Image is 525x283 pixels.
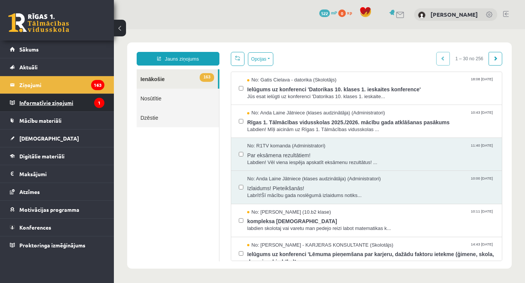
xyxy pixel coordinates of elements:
a: 522 mP [319,9,337,16]
span: 10:43 [DATE] [355,80,380,86]
span: 18:08 [DATE] [355,47,380,53]
a: Ziņojumi163 [10,76,104,94]
a: Konferences [10,219,104,236]
span: Par eksāmena rezultātiem! [133,120,380,130]
span: kompleksa [DEMOGRAPHIC_DATA] [133,186,380,196]
a: No: [PERSON_NAME] (10.b2 klase) 10:11 [DATE] kompleksa [DEMOGRAPHIC_DATA] labdien skolotaj vai va... [133,180,380,203]
span: 163 [86,44,100,53]
a: No: Anda Laine Jātniece (klases audzinātāja) (Administratori) 10:00 [DATE] Izlaidums! Pieteikšanā... [133,146,380,170]
a: 0 xp [338,9,356,16]
span: 1 – 30 no 256 [336,23,375,36]
span: Aktuāli [19,64,38,70]
span: 0 [338,9,346,17]
span: Ielūgums uz konferenci 'Lēmuma pieņemšana par karjeru, dažādu faktoru ietekme (ģimene, skola, dra... [133,219,380,236]
button: Opcijas [134,23,159,37]
a: [DEMOGRAPHIC_DATA] [10,130,104,147]
span: 11:40 [DATE] [355,113,380,119]
legend: Informatīvie ziņojumi [19,94,104,111]
span: [DEMOGRAPHIC_DATA] [19,135,79,142]
span: Sākums [19,46,39,53]
a: Maksājumi [10,165,104,183]
span: 14:43 [DATE] [355,213,380,218]
span: Izlaidums! Pieteikšanās! [133,153,380,163]
span: Motivācijas programma [19,206,79,213]
span: No: Gatis Cielava - datorika (Skolotājs) [133,47,222,55]
a: Atzīmes [10,183,104,200]
span: Konferences [19,224,51,231]
span: Rīgas 1. Tālmācības vidusskolas 2025./2026. mācību gada atklāšanas pasākums [133,88,380,97]
a: No: [PERSON_NAME] - KARJERAS KONSULTANTE (Skolotājs) 14:43 [DATE] Ielūgums uz konferenci 'Lēmuma ... [133,213,380,244]
legend: Maksājumi [19,165,104,183]
span: Jūs esat ielūgti uz konferenci 'Datorikas 10. klases 1. ieskaite... [133,64,380,71]
img: Daniela Valča [418,11,426,19]
span: No: [PERSON_NAME] (10.b2 klase) [133,180,217,187]
a: Dzēstie [23,79,105,98]
a: 163Ienākošie [23,40,104,59]
span: Labrīt!Šī mācību gada noslēgumā izlaidums notiks... [133,163,380,170]
a: Informatīvie ziņojumi1 [10,94,104,111]
span: 10:11 [DATE] [355,180,380,185]
span: 522 [319,9,330,17]
a: Proktoringa izmēģinājums [10,236,104,254]
span: Labdien! Vēl viena iespēja apskatīt eksāmenu rezultātus! ... [133,130,380,137]
span: No: Anda Laine Jātniece (klases audzinātāja) (Administratori) [133,146,267,153]
span: xp [347,9,352,16]
a: Mācību materiāli [10,112,104,129]
span: No: Anda Laine Jātniece (klases audzinātāja) (Administratori) [133,80,271,88]
a: [PERSON_NAME] [430,11,478,18]
i: 1 [94,98,104,108]
span: Atzīmes [19,188,40,195]
span: Digitālie materiāli [19,153,65,159]
a: Motivācijas programma [10,201,104,218]
span: Labdien! Mīļi aicinām uz Rīgas 1. Tālmācības vidusskolas ... [133,97,380,104]
a: No: R1TV komanda (Administratori) 11:40 [DATE] Par eksāmena rezultātiem! Labdien! Vēl viena iespē... [133,113,380,137]
a: No: Gatis Cielava - datorika (Skolotājs) 18:08 [DATE] Ielūgums uz konferenci 'Datorikas 10. klase... [133,47,380,71]
span: No: [PERSON_NAME] - KARJERAS KONSULTANTE (Skolotājs) [133,213,279,220]
a: Sākums [10,41,104,58]
span: Mācību materiāli [19,117,61,124]
span: mP [331,9,337,16]
a: Digitālie materiāli [10,147,104,165]
a: Nosūtītie [23,59,105,79]
a: Jauns ziņojums [23,23,106,36]
span: Ielūgums uz konferenci 'Datorikas 10. klases 1. ieskaites konference' [133,55,380,64]
a: Rīgas 1. Tālmācības vidusskola [8,13,69,32]
span: Proktoringa izmēģinājums [19,242,85,249]
span: labdien skolotaj vai varetu man pedejo reizi labot matematikas k... [133,196,380,203]
a: Aktuāli [10,58,104,76]
legend: Ziņojumi [19,76,104,94]
a: No: Anda Laine Jātniece (klases audzinātāja) (Administratori) 10:43 [DATE] Rīgas 1. Tālmācības vi... [133,80,380,104]
span: 10:00 [DATE] [355,146,380,152]
span: No: R1TV komanda (Administratori) [133,113,211,120]
i: 163 [91,80,104,90]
